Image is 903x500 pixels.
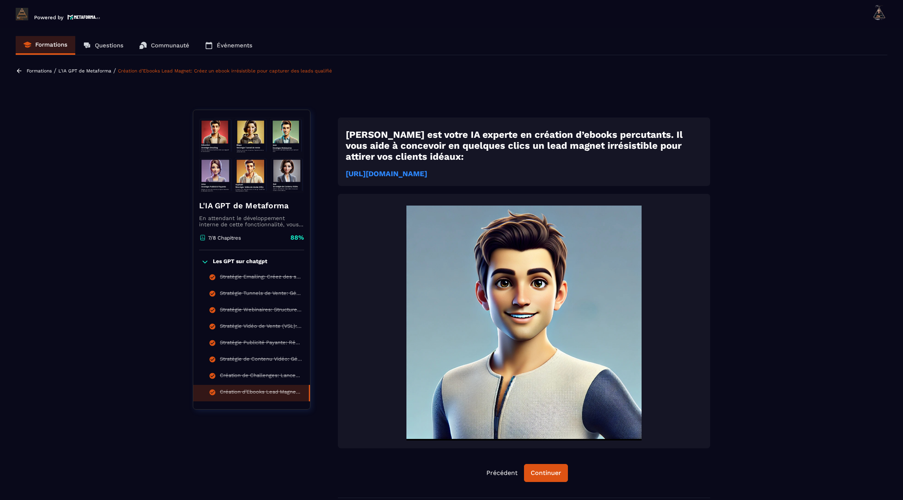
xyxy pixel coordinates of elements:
[208,235,241,241] p: 7/8 Chapitres
[531,469,561,477] div: Continuer
[220,372,302,381] div: Création de Challenges: Lancez un challenge impactant qui engage et convertit votre audience
[346,129,683,162] strong: [PERSON_NAME] est votre IA experte en création d’ebooks percutants. Il vous aide à concevoir en q...
[199,215,304,227] p: En attendant le développement interne de cette fonctionnalité, vous pouvez déjà l’utiliser avec C...
[220,339,302,348] div: Stratégie Publicité Payante: Rédigez des pubs percutantes qui captent l’attention et réduisent vo...
[480,464,524,482] button: Précédent
[35,41,67,48] p: Formations
[220,389,301,397] div: Création d’Ebooks Lead Magnet: Créez un ebook irrésistible pour capturer des leads qualifié
[220,307,302,315] div: Stratégie Webinaires: Structurez un webinaire impactant qui captive et vend
[346,170,427,178] a: [URL][DOMAIN_NAME]
[27,68,52,74] a: Formations
[524,464,568,482] button: Continuer
[217,42,252,49] p: Événements
[199,200,304,211] h4: L'IA GPT de Metaforma
[220,323,302,332] div: Stratégie Vidéo de Vente (VSL): Concevez une vidéo de vente puissante qui transforme les prospect...
[197,36,260,55] a: Événements
[113,67,116,74] span: /
[16,8,28,20] img: logo-branding
[131,36,197,55] a: Communauté
[346,206,702,440] img: background
[34,14,63,20] p: Powered by
[118,68,332,74] a: Création d’Ebooks Lead Magnet: Créez un ebook irrésistible pour capturer des leads qualifié
[213,258,267,266] p: Les GPT sur chatgpt
[16,36,75,55] a: Formations
[199,116,304,194] img: banner
[67,14,100,20] img: logo
[75,36,131,55] a: Questions
[95,42,123,49] p: Questions
[220,290,302,299] div: Stratégie Tunnels de Vente: Générez des textes ultra persuasifs pour maximiser vos conversions
[54,67,56,74] span: /
[290,233,304,242] p: 88%
[220,356,302,365] div: Stratégie de Contenu Vidéo: Générez des idées et scripts vidéos viraux pour booster votre audience
[151,42,189,49] p: Communauté
[220,274,302,282] div: Stratégie Emailing: Créez des séquences email irrésistibles qui engagent et convertissent.
[58,68,111,74] a: L'IA GPT de Metaforma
